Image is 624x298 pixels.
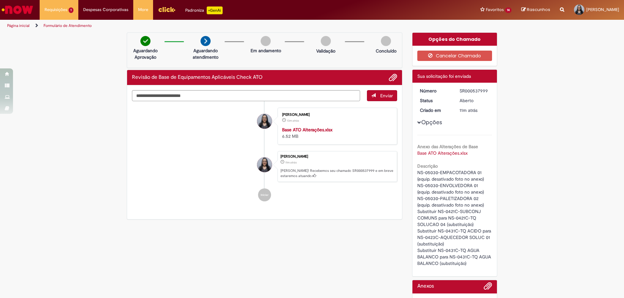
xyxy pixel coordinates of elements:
span: Requisições [45,6,67,13]
dt: Criado em [415,107,455,113]
textarea: Digite sua mensagem aqui... [132,90,360,101]
p: Validação [316,48,335,54]
span: More [138,6,148,13]
img: check-circle-green.png [140,36,150,46]
span: Sua solicitação foi enviada [417,73,471,79]
span: [PERSON_NAME] [586,7,619,12]
a: Formulário de Atendimento [44,23,92,28]
button: Cancelar Chamado [417,51,492,61]
img: img-circle-grey.png [261,36,271,46]
a: Download de Base ATO Alterações.xlsx [417,150,468,156]
div: [PERSON_NAME] [280,155,394,159]
button: Adicionar anexos [389,73,397,82]
img: arrow-next.png [201,36,211,46]
time: 28/08/2025 09:19:24 [287,119,299,123]
span: 13m atrás [287,119,299,123]
time: 28/08/2025 09:21:24 [460,107,477,113]
span: Enviar [380,93,393,99]
img: img-circle-grey.png [381,36,391,46]
button: Enviar [367,90,397,101]
p: +GenAi [207,6,223,14]
h2: Anexos [417,283,434,289]
h2: Revisão de Base de Equipamentos Aplicáveis Check ATO Histórico de tíquete [132,75,263,80]
b: Descrição [417,163,438,169]
p: Aguardando Aprovação [130,47,161,60]
div: [PERSON_NAME] [282,113,390,117]
div: SR000537999 [460,88,490,94]
p: [PERSON_NAME]! Recebemos seu chamado SR000537999 e em breve estaremos atuando. [280,168,394,178]
span: Favoritos [486,6,504,13]
img: img-circle-grey.png [321,36,331,46]
a: Base ATO Alterações.xlsx [282,127,332,133]
ul: Trilhas de página [5,20,411,32]
span: 11m atrás [285,161,297,164]
span: NS-05030-EMPACOTADORA 01 (equip. desativado foto no anexo) NS-05030-ENVOLVEDORA 01 (equip. desati... [417,170,492,266]
div: Aberto [460,97,490,104]
b: Anexo das Alterações de Base [417,144,478,149]
dt: Status [415,97,455,104]
span: Rascunhos [527,6,550,13]
div: Amanda Batista Maranhao [257,157,272,172]
div: Opções do Chamado [412,33,497,46]
p: Em andamento [251,47,281,54]
p: Concluído [376,48,396,54]
div: Amanda Batista Maranhao [257,114,272,129]
a: Página inicial [7,23,30,28]
dt: Número [415,88,455,94]
p: Aguardando atendimento [190,47,221,60]
a: Rascunhos [521,7,550,13]
li: Amanda Batista Maranhao [132,151,397,182]
div: Padroniza [185,6,223,14]
span: 11m atrás [460,107,477,113]
span: 1 [69,7,73,13]
img: click_logo_yellow_360x200.png [158,5,175,14]
button: Adicionar anexos [484,282,492,293]
time: 28/08/2025 09:21:24 [285,161,297,164]
span: Despesas Corporativas [83,6,128,13]
img: ServiceNow [1,3,34,16]
div: 6.52 MB [282,126,390,139]
ul: Histórico de tíquete [132,101,397,208]
span: 14 [505,7,512,13]
div: 28/08/2025 09:21:24 [460,107,490,113]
